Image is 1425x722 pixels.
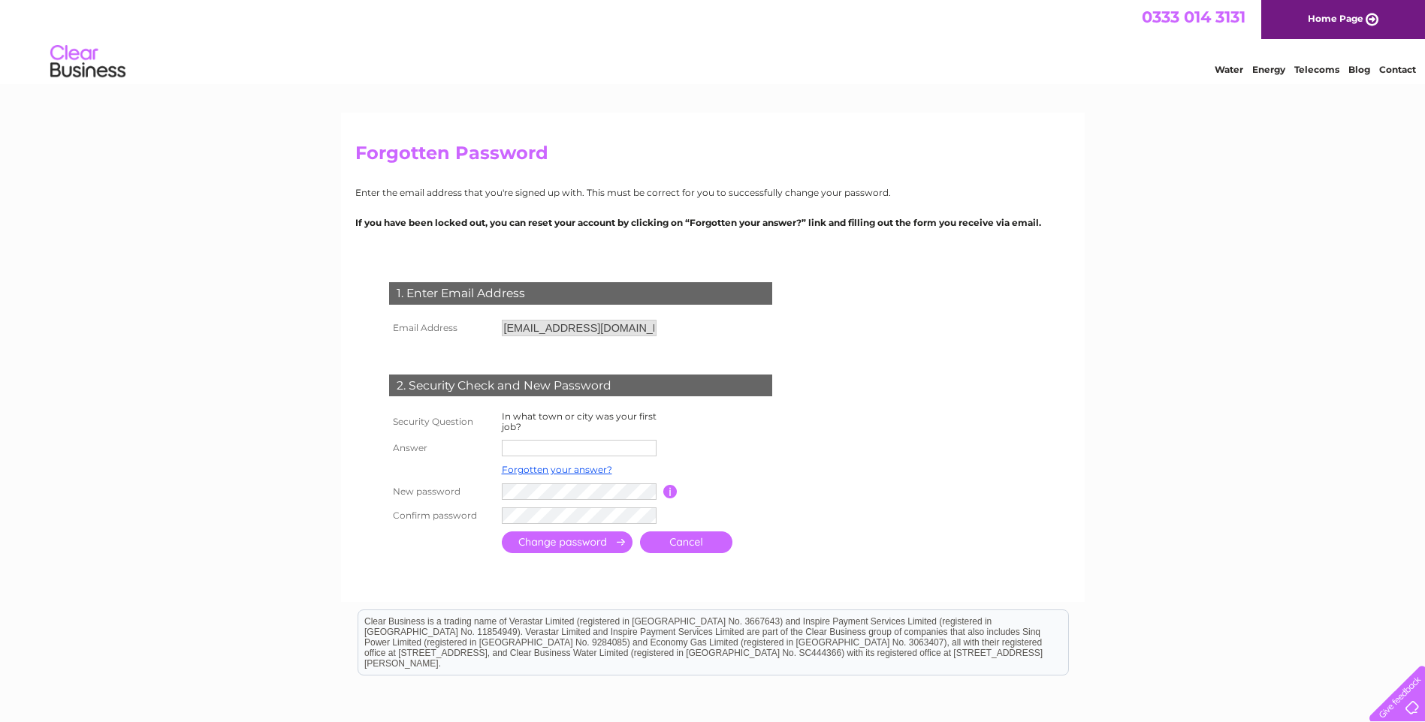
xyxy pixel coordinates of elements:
th: Email Address [385,316,498,340]
a: Contact [1379,64,1416,75]
div: Clear Business is a trading name of Verastar Limited (registered in [GEOGRAPHIC_DATA] No. 3667643... [358,8,1068,73]
a: Water [1215,64,1243,75]
a: Cancel [640,531,732,553]
input: Submit [502,531,632,553]
p: Enter the email address that you're signed up with. This must be correct for you to successfully ... [355,185,1070,200]
th: Answer [385,436,498,460]
div: 1. Enter Email Address [389,282,772,305]
a: Telecoms [1294,64,1339,75]
th: Confirm password [385,504,498,528]
div: 2. Security Check and New Password [389,375,772,397]
label: In what town or city was your first job? [502,411,657,432]
th: Security Question [385,408,498,436]
a: 0333 014 3131 [1142,8,1245,26]
h2: Forgotten Password [355,143,1070,171]
img: logo.png [50,39,126,85]
a: Forgotten your answer? [502,464,612,475]
p: If you have been locked out, you can reset your account by clicking on “Forgotten your answer?” l... [355,215,1070,230]
input: Information [663,485,678,498]
th: New password [385,480,498,504]
a: Blog [1348,64,1370,75]
a: Energy [1252,64,1285,75]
